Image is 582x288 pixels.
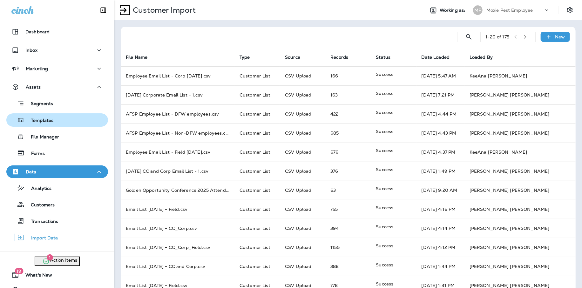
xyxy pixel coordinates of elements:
td: Customer List [234,104,280,124]
td: 376 [325,162,371,181]
td: [DATE] 4:43 PM [416,124,464,143]
p: Dashboard [25,29,50,34]
p: New [555,34,565,39]
button: Import Data [6,231,108,244]
td: AFSP Employee List - Non-DFW employees.csv [121,124,234,143]
td: [DATE] 4:14 PM [416,219,464,238]
td: CSV Upload [280,200,325,219]
span: Type [240,54,258,60]
button: Transactions [6,214,108,228]
td: 63 [325,181,371,200]
button: Templates [6,113,108,127]
td: CSV Upload [280,85,325,104]
p: Success [376,262,411,268]
p: Analytics [25,186,51,192]
p: Success [376,109,411,116]
td: [PERSON_NAME] [PERSON_NAME] [464,238,576,257]
td: Customer List [234,200,280,219]
span: 1 [47,254,53,261]
td: Customer List [234,219,280,238]
button: Dashboard [6,25,108,38]
td: [DATE] 4:12 PM [416,238,464,257]
td: Customer List [234,181,280,200]
td: 676 [325,143,371,162]
span: Date Loaded [422,55,450,60]
td: 166 [325,66,371,85]
td: [DATE] 4:37 PM [416,143,464,162]
td: [DATE] CC and Corp Email List - 1.csv [121,162,234,181]
button: Analytics [6,181,108,195]
button: Marketing [6,62,108,75]
button: Forms [6,146,108,160]
span: What's New [19,272,52,280]
button: 19What's New [6,269,108,281]
td: [DATE] Corporate Email List - 1.csv [121,85,234,104]
td: CSV Upload [280,104,325,124]
div: MP [473,5,483,15]
td: 685 [325,124,371,143]
span: File Name [126,55,147,60]
p: Marketing [26,66,48,71]
p: Success [376,166,411,173]
td: [DATE] 9:20 AM [416,181,464,200]
p: Success [376,281,411,287]
td: Employee Email List - Corp [DATE].csv [121,66,234,85]
p: Success [376,243,411,249]
td: CSV Upload [280,181,325,200]
span: Loaded By [470,54,501,60]
td: KeeAna [PERSON_NAME] [464,66,576,85]
td: CSV Upload [280,143,325,162]
p: Segments [24,101,53,107]
td: 1155 [325,238,371,257]
p: Forms [25,151,45,157]
td: [DATE] 7:21 PM [416,85,464,104]
td: Golden Opportunity Conference 2025 Attendees - Attendees.csv [121,181,234,200]
td: AFSP Employee List - DFW employees.csv [121,104,234,124]
button: Settings [564,4,576,16]
p: Success [376,147,411,154]
span: Source [285,55,300,60]
td: CSV Upload [280,66,325,85]
td: [PERSON_NAME] [PERSON_NAME] [464,257,576,276]
td: [PERSON_NAME] [PERSON_NAME] [464,104,576,124]
span: Loaded By [470,55,493,60]
p: Customer Import [130,5,196,15]
td: CSV Upload [280,219,325,238]
button: 1Action Items [35,257,80,266]
td: [DATE] 5:47 AM [416,66,464,85]
td: Email List [DATE] - CC_Corp.csv [121,219,234,238]
button: Collapse Sidebar [94,4,112,17]
td: 163 [325,85,371,104]
td: [DATE] 4:16 PM [416,200,464,219]
p: Success [376,185,411,192]
p: Import Data [25,235,58,241]
td: CSV Upload [280,238,325,257]
p: Inbox [25,48,37,53]
button: Assets [6,81,108,93]
span: File Name [126,54,156,60]
td: [DATE] 1:49 PM [416,162,464,181]
span: Status [376,55,391,60]
button: File Manager [6,130,108,143]
td: [DATE] 1:44 PM [416,257,464,276]
td: 394 [325,219,371,238]
td: Customer List [234,257,280,276]
td: CSV Upload [280,124,325,143]
span: Date Loaded [422,54,458,60]
td: CSV Upload [280,257,325,276]
p: Moxie Pest Employee [486,8,533,13]
td: Customer List [234,238,280,257]
p: Success [376,224,411,230]
span: Working as: [440,8,467,13]
p: Success [376,128,411,135]
span: 19 [15,268,23,274]
span: Records [330,55,348,60]
span: Records [330,54,356,60]
td: 388 [325,257,371,276]
p: Customers [24,202,55,208]
td: [PERSON_NAME] [PERSON_NAME] [464,200,576,219]
td: Employee Email List - Field [DATE].csv [121,143,234,162]
span: Source [285,54,308,60]
button: Data [6,165,108,178]
p: Data [26,169,37,174]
